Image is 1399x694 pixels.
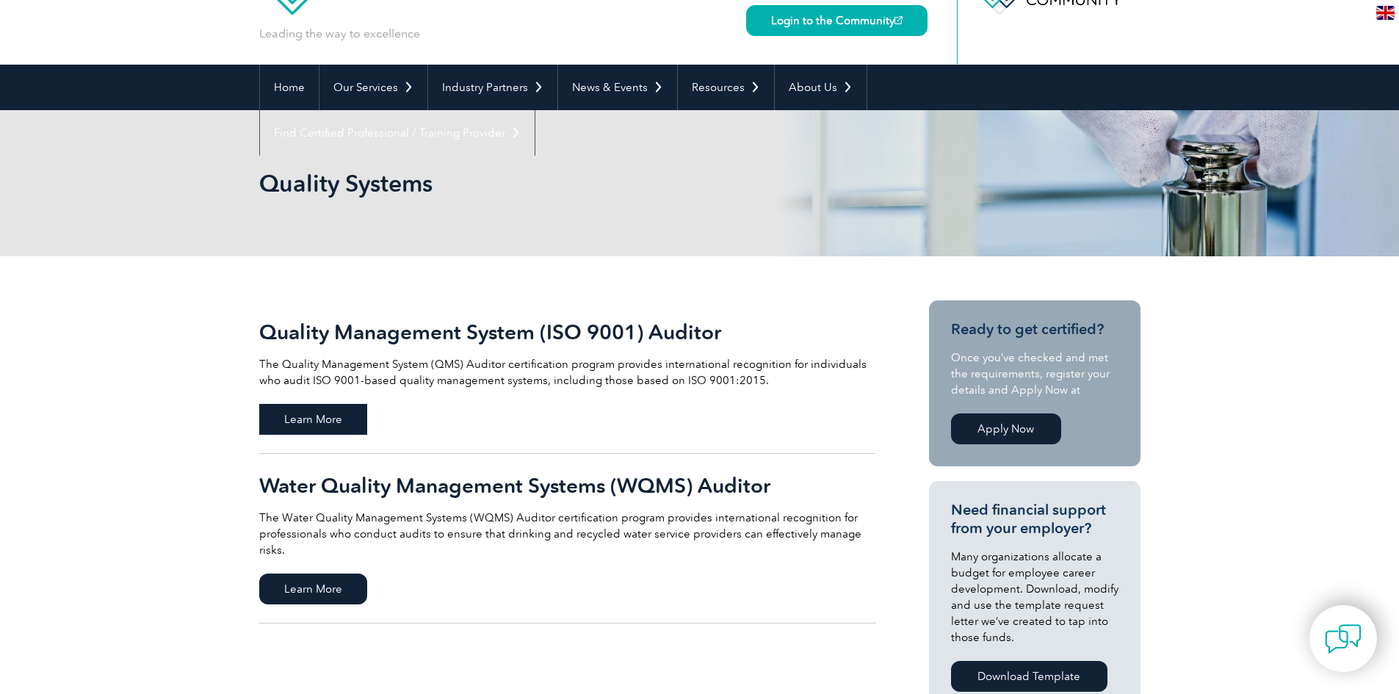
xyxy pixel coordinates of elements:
a: Download Template [951,661,1107,692]
a: Our Services [319,65,427,110]
a: Water Quality Management Systems (WQMS) Auditor The Water Quality Management Systems (WQMS) Audit... [259,454,876,623]
a: Quality Management System (ISO 9001) Auditor The Quality Management System (QMS) Auditor certific... [259,300,876,454]
p: The Quality Management System (QMS) Auditor certification program provides international recognit... [259,356,876,388]
p: Leading the way to excellence [259,26,420,42]
a: Home [260,65,319,110]
a: Industry Partners [428,65,557,110]
a: About Us [775,65,867,110]
a: Resources [678,65,774,110]
h2: Quality Management System (ISO 9001) Auditor [259,320,876,344]
a: Login to the Community [746,5,928,36]
a: Apply Now [951,413,1061,444]
a: News & Events [558,65,677,110]
img: contact-chat.png [1325,621,1362,657]
p: The Water Quality Management Systems (WQMS) Auditor certification program provides international ... [259,510,876,558]
h3: Ready to get certified? [951,320,1118,339]
h2: Water Quality Management Systems (WQMS) Auditor [259,474,876,497]
p: Many organizations allocate a budget for employee career development. Download, modify and use th... [951,549,1118,646]
span: Learn More [259,404,367,435]
p: Once you’ve checked and met the requirements, register your details and Apply Now at [951,350,1118,398]
img: open_square.png [894,16,903,24]
h3: Need financial support from your employer? [951,501,1118,538]
span: Learn More [259,574,367,604]
a: Find Certified Professional / Training Provider [260,110,535,156]
img: en [1376,6,1395,20]
h1: Quality Systems [259,169,823,198]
